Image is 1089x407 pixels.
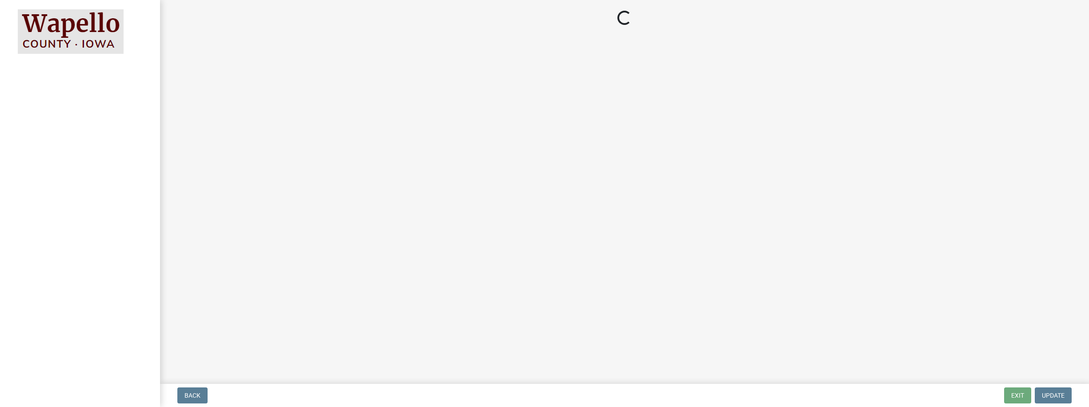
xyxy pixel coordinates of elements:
button: Back [177,387,208,403]
img: Wapello County, Iowa [18,9,124,54]
button: Exit [1004,387,1031,403]
span: Update [1042,392,1065,399]
button: Update [1035,387,1072,403]
span: Back [184,392,200,399]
